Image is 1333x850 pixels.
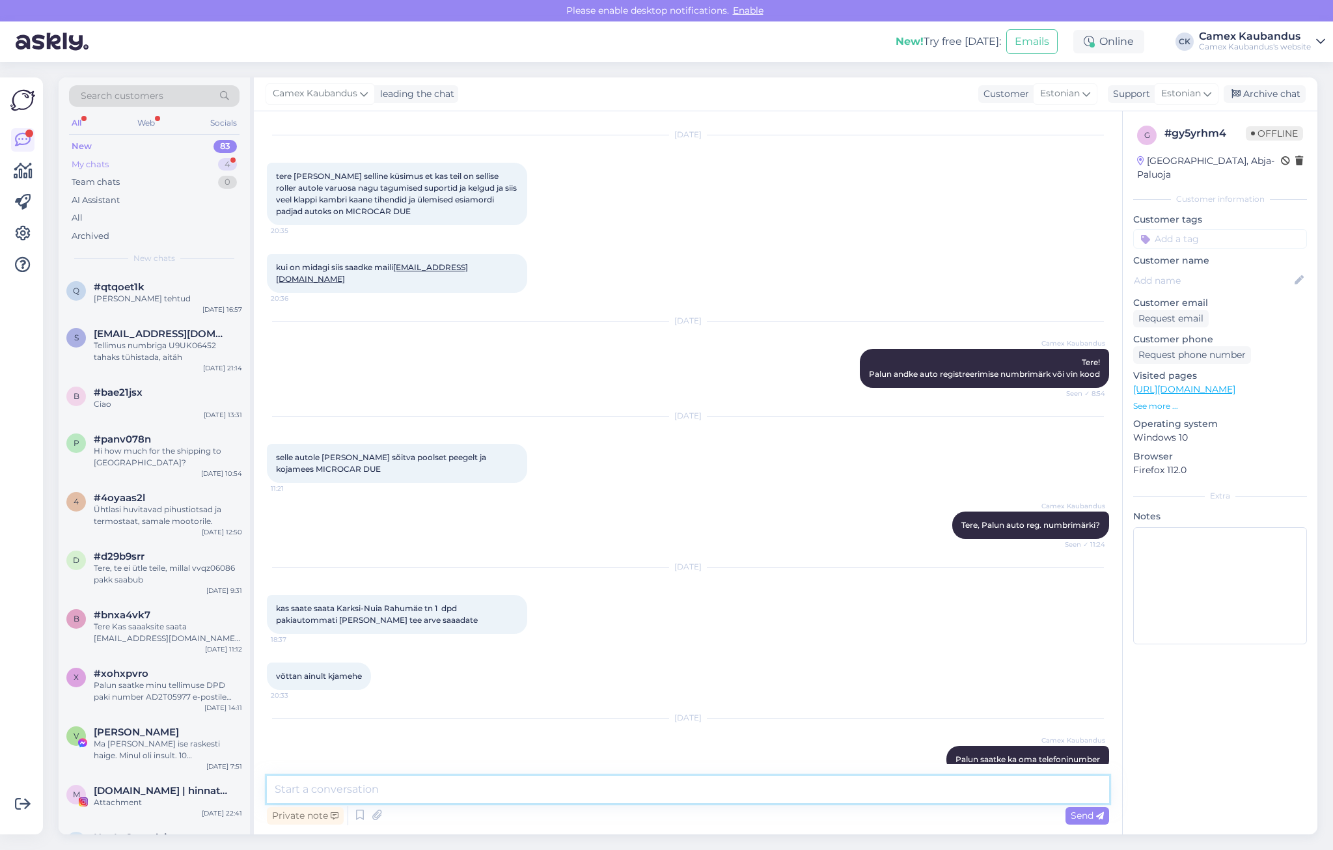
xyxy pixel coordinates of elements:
span: q [73,286,79,295]
span: x [74,672,79,682]
span: V [74,731,79,741]
div: Camex Kaubandus's website [1199,42,1311,52]
p: Customer tags [1133,213,1307,226]
div: [DATE] 9:31 [206,586,242,596]
span: 20:33 [271,691,320,700]
div: [DATE] [267,712,1109,724]
div: [DATE] 13:31 [204,410,242,420]
span: Estonian [1161,87,1201,101]
div: [DATE] 7:51 [206,761,242,771]
div: [PERSON_NAME] tehtud [94,293,242,305]
a: [URL][DOMAIN_NAME] [1133,383,1235,395]
div: All [72,212,83,225]
div: New [72,140,92,153]
div: [GEOGRAPHIC_DATA], Abja-Paluoja [1137,154,1281,182]
div: Online [1073,30,1144,53]
span: #panv078n [94,433,151,445]
div: [DATE] 10:54 [201,469,242,478]
span: 18:37 [271,635,320,644]
div: Ühtlasi huvitavad pihustiotsad ja termostaat, samale mootorile. [94,504,242,527]
span: #d29b9srr [94,551,144,562]
p: Firefox 112.0 [1133,463,1307,477]
div: AI Assistant [72,194,120,207]
div: 4 [218,158,237,171]
div: 83 [213,140,237,153]
span: Seen ✓ 8:54 [1056,389,1105,398]
span: Send [1071,810,1104,821]
img: Askly Logo [10,88,35,113]
div: # gy5yrhm4 [1164,126,1246,141]
div: Request phone number [1133,346,1251,364]
span: Sectorx5@hotmail.com [94,328,229,340]
span: Valerik Ahnefer [94,726,179,738]
span: võttan ainult kjamehe [276,671,362,681]
div: Socials [208,115,240,131]
span: Offline [1246,126,1303,141]
div: Ciao [94,398,242,410]
div: Tere, te ei ütle teile, millal vvqz06086 pakk saabub [94,562,242,586]
span: HepIs Complaints [94,832,182,843]
span: Search customers [81,89,163,103]
div: Camex Kaubandus [1199,31,1311,42]
div: Customer [978,87,1029,101]
div: Archived [72,230,109,243]
span: Seen ✓ 11:24 [1056,540,1105,549]
p: Customer name [1133,254,1307,267]
div: [DATE] 16:57 [202,305,242,314]
div: Private note [267,807,344,825]
div: [DATE] 22:41 [202,808,242,818]
span: marimell.eu | hinnatud sisuloojad [94,785,229,797]
div: [DATE] [267,410,1109,422]
p: Operating system [1133,417,1307,431]
span: g [1144,130,1150,140]
span: Camex Kaubandus [1041,735,1105,745]
span: 20:35 [271,226,320,236]
div: [DATE] 11:12 [205,644,242,654]
a: Camex KaubandusCamex Kaubandus's website [1199,31,1325,52]
span: selle autole [PERSON_NAME] sõitva poolset peegelt ja kojamees MICROCAR DUE [276,452,488,474]
span: New chats [133,253,175,264]
span: #4oyaas2l [94,492,145,504]
input: Add a tag [1133,229,1307,249]
div: [DATE] 12:50 [202,527,242,537]
p: Windows 10 [1133,431,1307,445]
div: [DATE] [267,561,1109,573]
div: Archive chat [1224,85,1306,103]
div: 0 [218,176,237,189]
span: d [73,555,79,565]
span: Camex Kaubandus [1041,501,1105,511]
p: Customer phone [1133,333,1307,346]
span: Palun saatke ka oma telefoninumber [955,754,1100,764]
span: Camex Kaubandus [273,87,357,101]
div: [DATE] 14:11 [204,703,242,713]
span: 20:36 [271,294,320,303]
div: [DATE] [267,315,1109,327]
p: See more ... [1133,400,1307,412]
span: Estonian [1040,87,1080,101]
span: Camex Kaubandus [1041,338,1105,348]
span: 11:21 [271,484,320,493]
div: Web [135,115,158,131]
span: #bae21jsx [94,387,143,398]
div: leading the chat [375,87,454,101]
span: kas saate saata Karksi-Nuia Rahumäe tn 1 dpd pakiautommati [PERSON_NAME] tee arve saaadate [276,603,478,625]
span: Enable [729,5,767,16]
input: Add name [1134,273,1292,288]
div: My chats [72,158,109,171]
p: Notes [1133,510,1307,523]
b: New! [896,35,924,48]
div: Try free [DATE]: [896,34,1001,49]
span: b [74,391,79,401]
span: #qtqoet1k [94,281,144,293]
div: Palun saatke minu tellimuse DPD paki number AD2T05977 e-postile [EMAIL_ADDRESS][DOMAIN_NAME] [94,679,242,703]
div: Support [1108,87,1150,101]
span: kui on midagi siis saadke maili [276,262,468,284]
p: Visited pages [1133,369,1307,383]
div: [DATE] [267,129,1109,141]
div: Request email [1133,310,1209,327]
span: #xohxpvro [94,668,148,679]
span: S [74,333,79,342]
span: b [74,614,79,624]
p: Customer email [1133,296,1307,310]
div: Ma [PERSON_NAME] ise raskesti haige. Minul oli insult. 10 [PERSON_NAME] rapla kalmistul haua kaev... [94,738,242,761]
